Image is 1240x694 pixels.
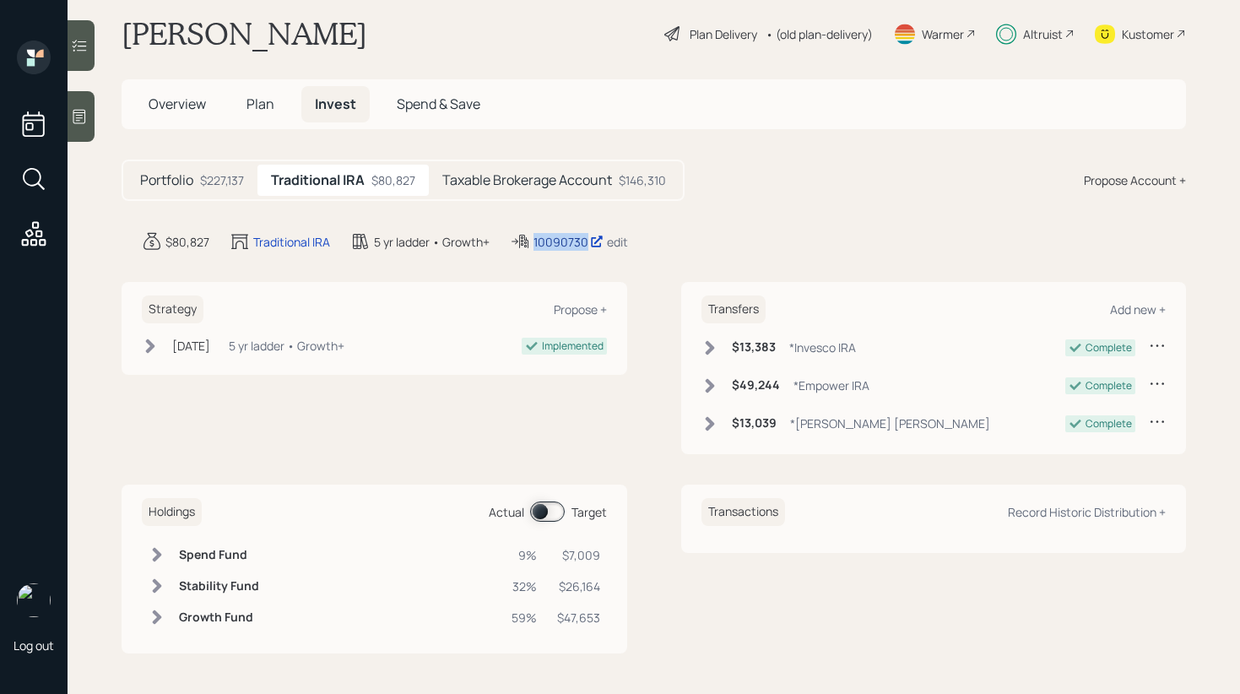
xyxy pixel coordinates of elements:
div: Log out [14,637,54,653]
h6: $13,039 [732,416,777,431]
div: Propose + [554,301,607,317]
div: *Invesco IRA [789,339,856,356]
div: Altruist [1023,25,1063,43]
div: Propose Account + [1084,171,1186,189]
h5: Taxable Brokerage Account [442,172,612,188]
div: Actual [489,503,524,521]
div: Complete [1086,416,1132,431]
div: $80,827 [371,171,415,189]
div: [DATE] [172,337,210,355]
h6: Transactions [701,498,785,526]
h6: Growth Fund [179,610,259,625]
div: 59% [512,609,537,626]
h6: Strategy [142,295,203,323]
span: Invest [315,95,356,113]
div: Kustomer [1122,25,1174,43]
div: Complete [1086,340,1132,355]
div: Add new + [1110,301,1166,317]
span: Overview [149,95,206,113]
div: 32% [512,577,537,595]
div: Warmer [922,25,964,43]
div: Target [571,503,607,521]
h6: $49,244 [732,378,780,393]
div: edit [607,234,628,250]
div: • (old plan-delivery) [766,25,873,43]
div: $47,653 [557,609,600,626]
h5: Traditional IRA [271,172,365,188]
h6: Transfers [701,295,766,323]
div: 10090730 [533,233,604,251]
div: $7,009 [557,546,600,564]
div: 5 yr ladder • Growth+ [374,233,490,251]
h1: [PERSON_NAME] [122,15,367,52]
div: $227,137 [200,171,244,189]
div: Record Historic Distribution + [1008,504,1166,520]
div: Complete [1086,378,1132,393]
h5: Portfolio [140,172,193,188]
img: retirable_logo.png [17,583,51,617]
h6: Holdings [142,498,202,526]
div: Implemented [542,339,604,354]
div: *Empower IRA [793,377,869,394]
h6: $13,383 [732,340,776,355]
div: *[PERSON_NAME] [PERSON_NAME] [790,415,990,432]
div: 5 yr ladder • Growth+ [229,337,344,355]
div: 9% [512,546,537,564]
div: $26,164 [557,577,600,595]
div: Plan Delivery [690,25,757,43]
div: Traditional IRA [253,233,330,251]
h6: Spend Fund [179,548,259,562]
div: $80,827 [165,233,209,251]
span: Plan [246,95,274,113]
span: Spend & Save [397,95,480,113]
div: $146,310 [619,171,666,189]
h6: Stability Fund [179,579,259,594]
